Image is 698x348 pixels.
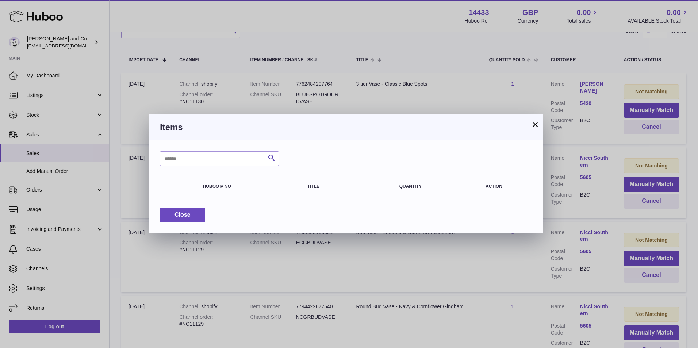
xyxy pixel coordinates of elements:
[160,121,532,133] h3: Items
[300,177,365,196] th: Title
[174,212,191,218] span: Close
[456,177,532,196] th: Action
[365,177,456,196] th: Quantity
[196,177,300,196] th: Huboo P no
[531,120,540,129] button: ×
[160,208,205,223] button: Close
